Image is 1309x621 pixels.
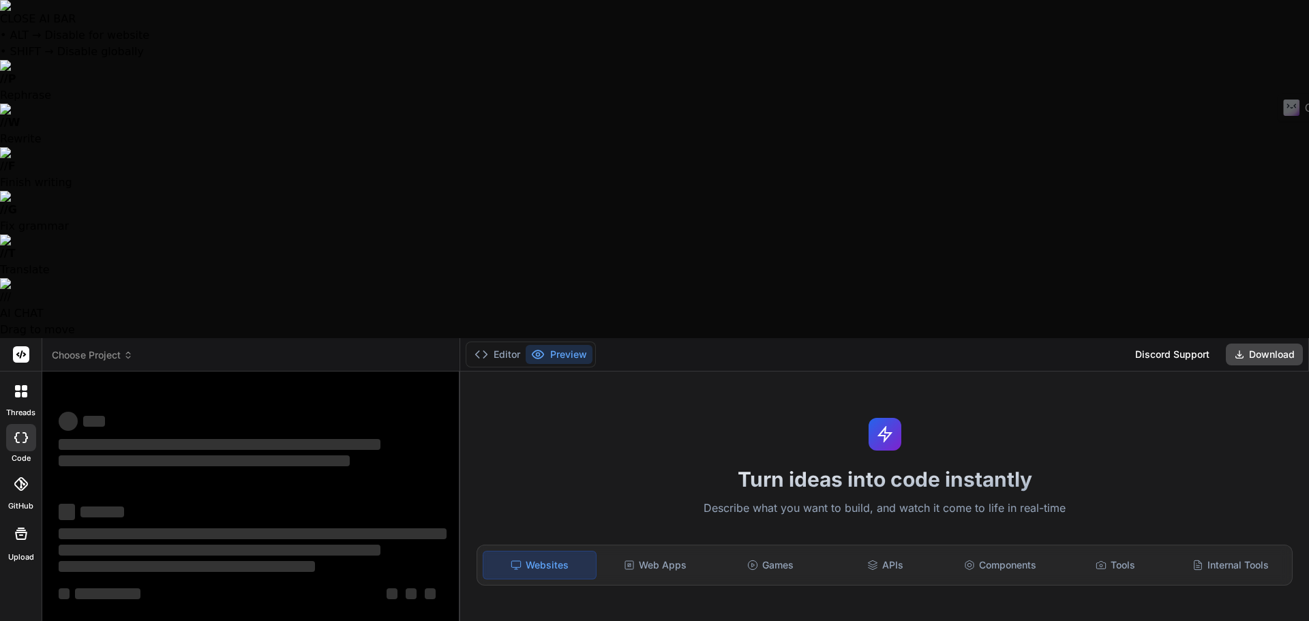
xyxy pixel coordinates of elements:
[1059,551,1172,579] div: Tools
[387,588,397,599] span: ‌
[12,453,31,464] label: code
[83,416,105,427] span: ‌
[829,551,942,579] div: APIs
[483,551,597,579] div: Websites
[599,551,712,579] div: Web Apps
[468,500,1301,517] p: Describe what you want to build, and watch it come to life in real-time
[80,506,124,517] span: ‌
[59,455,350,466] span: ‌
[469,345,526,364] button: Editor
[526,345,592,364] button: Preview
[59,504,75,520] span: ‌
[1127,344,1218,365] div: Discord Support
[8,551,34,563] label: Upload
[59,528,447,539] span: ‌
[944,551,1057,579] div: Components
[6,407,35,419] label: threads
[59,545,380,556] span: ‌
[425,588,436,599] span: ‌
[1226,344,1303,365] button: Download
[52,348,133,362] span: Choose Project
[406,588,417,599] span: ‌
[59,439,380,450] span: ‌
[59,412,78,431] span: ‌
[1174,551,1287,579] div: Internal Tools
[75,588,140,599] span: ‌
[59,561,315,572] span: ‌
[468,467,1301,491] h1: Turn ideas into code instantly
[714,551,827,579] div: Games
[8,500,33,512] label: GitHub
[59,588,70,599] span: ‌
